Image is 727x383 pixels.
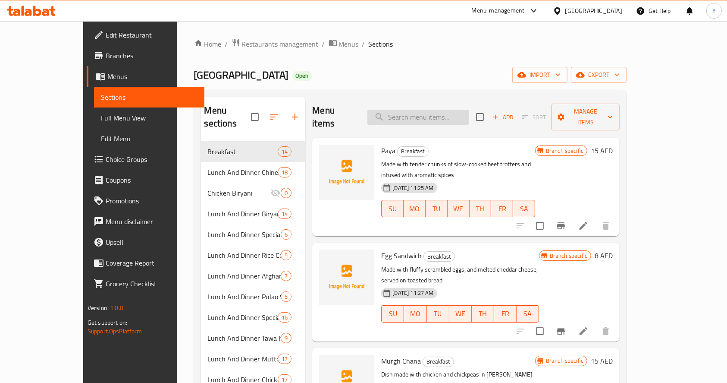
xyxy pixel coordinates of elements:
[472,6,525,16] div: Menu-management
[389,289,437,297] span: [DATE] 11:27 AM
[292,71,312,81] div: Open
[385,307,401,320] span: SU
[312,104,357,130] h2: Menu items
[106,258,198,268] span: Coverage Report
[208,271,281,281] span: Lunch And Dinner Afghani Pulao
[292,72,312,79] span: Open
[278,355,291,363] span: 17
[94,87,205,108] a: Sections
[106,175,198,185] span: Coupons
[208,354,278,364] div: Lunch And Dinner Mutton Dishes
[319,145,374,200] img: Paya
[281,334,291,342] span: 9
[281,271,291,281] div: items
[208,146,278,157] span: Breakfast
[232,38,319,50] a: Restaurants management
[546,252,591,260] span: Branch specific
[208,167,278,177] span: Lunch And Dinner Chinese Dishes Section
[278,168,291,177] span: 18
[520,307,536,320] span: SA
[449,305,472,323] button: WE
[201,266,306,286] div: Lunch And Dinner Afghani Pulao7
[471,108,489,126] span: Select section
[87,45,205,66] a: Branches
[381,159,535,180] p: Made with tender chunks of slow-cooked beef trotters and infused with aromatic spices
[88,302,109,313] span: Version:
[542,147,587,155] span: Branch specific
[595,321,616,342] button: delete
[281,293,291,301] span: 5
[281,291,291,302] div: items
[278,167,291,177] div: items
[201,245,306,266] div: Lunch And Dinner Rice Combos5
[281,251,291,260] span: 5
[201,286,306,307] div: Lunch And Dinner Pulao Section5
[381,144,395,157] span: Paya
[367,110,469,125] input: search
[319,250,374,305] img: Egg Sandwich
[201,203,306,224] div: Lunch And Dinner Biryani Items And Rice Section14
[489,111,517,124] button: Add
[278,312,291,323] div: items
[106,154,198,165] span: Choice Groups
[281,189,291,197] span: 0
[423,251,455,262] div: Breakfast
[87,190,205,211] a: Promotions
[208,188,271,198] span: Chicken Biryani
[712,6,716,16] span: Y
[429,203,444,215] span: TU
[201,307,306,328] div: Lunch And Dinner Special Fresh Karahi Section16
[565,6,622,16] div: [GEOGRAPHIC_DATA]
[264,107,285,127] span: Sort sections
[87,149,205,170] a: Choice Groups
[369,39,393,49] span: Sections
[208,333,281,343] span: Lunch And Dinner Tawa Items Section
[208,291,281,302] span: Lunch And Dinner Pulao Section
[278,148,291,156] span: 14
[106,216,198,227] span: Menu disclaimer
[106,30,198,40] span: Edit Restaurant
[498,307,513,320] span: FR
[246,108,264,126] span: Select all sections
[552,104,620,130] button: Manage items
[381,249,422,262] span: Egg Sandwich
[578,70,620,80] span: export
[270,188,281,198] svg: Inactive section
[495,203,510,215] span: FR
[531,217,549,235] span: Select to update
[595,250,613,262] h6: 8 AED
[208,312,278,323] span: Lunch And Dinner Special Fresh Karahi Section
[281,188,291,198] div: items
[285,107,305,127] button: Add section
[106,237,198,247] span: Upsell
[339,39,359,49] span: Menus
[494,305,517,323] button: FR
[578,221,589,231] a: Edit menu item
[94,108,205,128] a: Full Menu View
[201,348,306,369] div: Lunch And Dinner Mutton Dishes17
[591,355,613,367] h6: 15 AED
[472,305,494,323] button: TH
[201,141,306,162] div: Breakfast14
[87,25,205,45] a: Edit Restaurant
[489,111,517,124] span: Add item
[519,70,561,80] span: import
[571,67,627,83] button: export
[426,200,448,217] button: TU
[451,203,466,215] span: WE
[101,113,198,123] span: Full Menu View
[87,66,205,87] a: Menus
[407,307,423,320] span: MO
[423,357,454,367] div: Breakfast
[194,65,289,85] span: [GEOGRAPHIC_DATA]
[551,321,571,342] button: Branch-specific-item
[531,322,549,340] span: Select to update
[204,104,251,130] h2: Menu sections
[381,200,404,217] button: SU
[517,111,552,124] span: Select section first
[430,307,446,320] span: TU
[517,305,539,323] button: SA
